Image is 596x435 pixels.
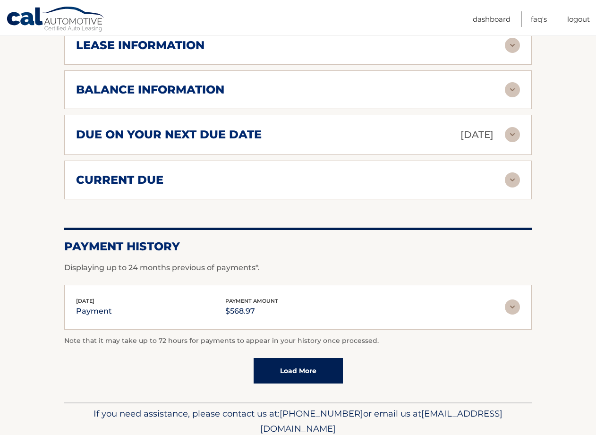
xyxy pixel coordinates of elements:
[76,38,204,52] h2: lease information
[64,335,532,347] p: Note that it may take up to 72 hours for payments to appear in your history once processed.
[531,11,547,27] a: FAQ's
[505,82,520,97] img: accordion-rest.svg
[505,172,520,188] img: accordion-rest.svg
[225,298,278,304] span: payment amount
[505,127,520,142] img: accordion-rest.svg
[64,239,532,254] h2: Payment History
[473,11,511,27] a: Dashboard
[254,358,343,384] a: Load More
[76,305,112,318] p: payment
[76,298,94,304] span: [DATE]
[460,127,494,143] p: [DATE]
[567,11,590,27] a: Logout
[280,408,363,419] span: [PHONE_NUMBER]
[6,6,105,34] a: Cal Automotive
[76,83,224,97] h2: balance information
[76,173,163,187] h2: current due
[505,299,520,315] img: accordion-rest.svg
[76,128,262,142] h2: due on your next due date
[505,38,520,53] img: accordion-rest.svg
[225,305,278,318] p: $568.97
[64,262,532,273] p: Displaying up to 24 months previous of payments*.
